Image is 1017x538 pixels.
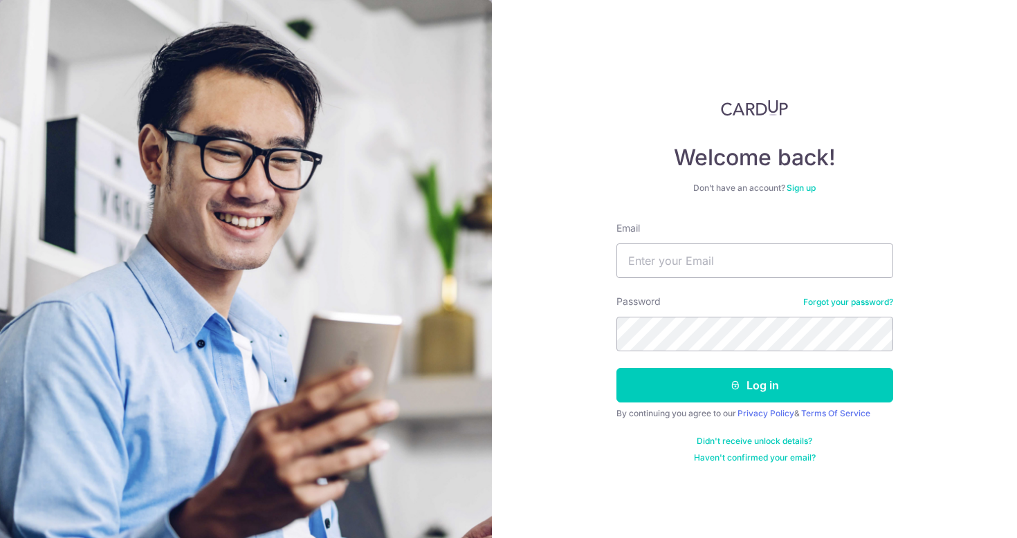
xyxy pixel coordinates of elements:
[616,221,640,235] label: Email
[616,295,661,308] label: Password
[801,408,870,418] a: Terms Of Service
[694,452,816,463] a: Haven't confirmed your email?
[616,368,893,402] button: Log in
[616,144,893,171] h4: Welcome back!
[737,408,794,418] a: Privacy Policy
[616,408,893,419] div: By continuing you agree to our &
[803,297,893,308] a: Forgot your password?
[787,183,816,193] a: Sign up
[697,436,812,447] a: Didn't receive unlock details?
[616,183,893,194] div: Don’t have an account?
[616,243,893,278] input: Enter your Email
[721,100,789,116] img: CardUp Logo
